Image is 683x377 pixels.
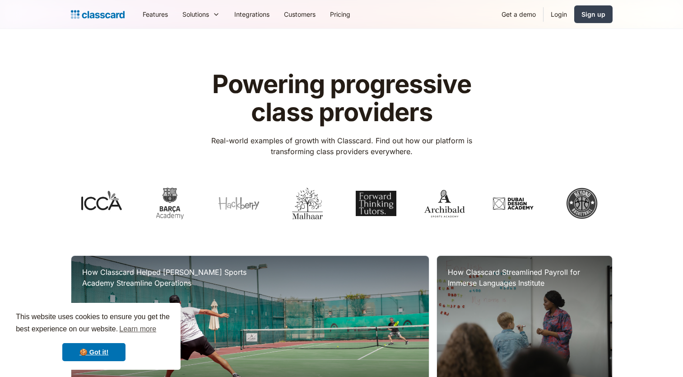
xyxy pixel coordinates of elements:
[494,4,543,24] a: Get a demo
[82,267,263,288] h3: How Classcard Helped [PERSON_NAME] Sports Academy Streamline Operations
[574,5,613,23] a: Sign up
[323,4,358,24] a: Pricing
[544,4,574,24] a: Login
[198,71,485,126] h1: Powering progressive class providers
[448,267,601,288] h3: How Classcard Streamlined Payroll for Immerse Languages Institute
[277,4,323,24] a: Customers
[581,9,605,19] div: Sign up
[71,8,125,21] a: Logo
[118,322,158,336] a: learn more about cookies
[16,311,172,336] span: This website uses cookies to ensure you get the best experience on our website.
[175,4,227,24] div: Solutions
[135,4,175,24] a: Features
[198,135,485,157] p: Real-world examples of growth with Classcard. Find out how our platform is transforming class pro...
[7,303,181,370] div: cookieconsent
[62,343,125,361] a: dismiss cookie message
[227,4,277,24] a: Integrations
[182,9,209,19] div: Solutions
